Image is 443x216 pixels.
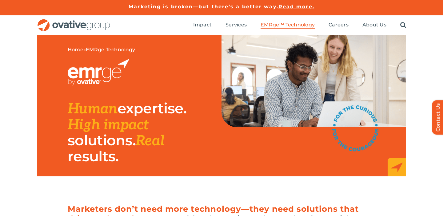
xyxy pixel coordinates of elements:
[37,18,111,24] a: OG_Full_horizontal_RGB
[225,22,247,28] span: Services
[400,22,406,29] a: Search
[118,100,187,117] span: expertise.
[68,59,129,85] img: EMRGE_RGB_wht
[329,22,349,29] a: Careers
[136,132,164,150] span: Real
[225,22,247,29] a: Services
[193,15,406,35] nav: Menu
[329,22,349,28] span: Careers
[68,116,149,134] span: High impact
[221,35,406,127] img: EMRge Landing Page Header Image
[388,158,406,176] img: EMRge_HomePage_Elements_Arrow Box
[68,100,118,118] span: Human
[261,22,315,28] span: EMRge™ Technology
[86,47,135,53] span: EMRge Technology
[129,4,278,10] a: Marketing is broken—but there’s a better way.
[362,22,386,28] span: About Us
[68,132,136,149] span: solutions.
[68,47,83,53] a: Home
[261,22,315,29] a: EMRge™ Technology
[362,22,386,29] a: About Us
[193,22,212,29] a: Impact
[68,47,135,53] span: »
[68,147,118,165] span: results.
[278,4,314,10] a: Read more.
[193,22,212,28] span: Impact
